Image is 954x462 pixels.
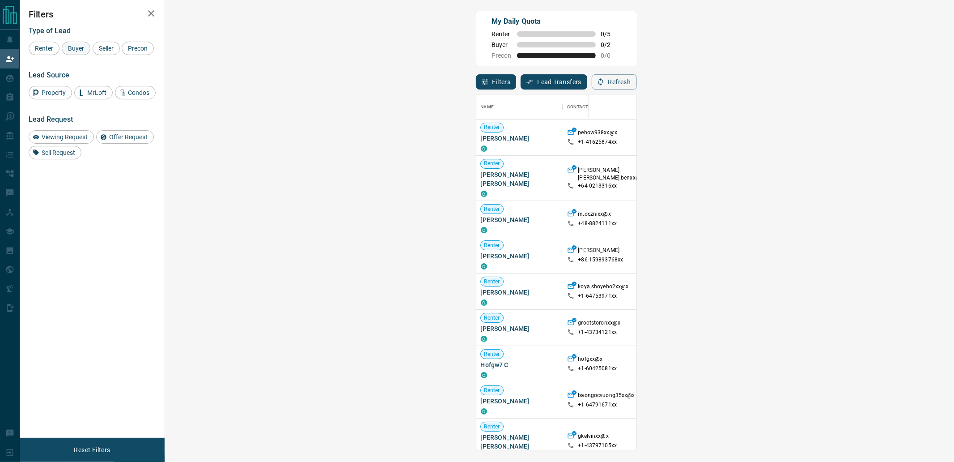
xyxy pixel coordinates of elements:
[578,401,617,409] p: +1- 64791671xx
[481,288,559,297] span: [PERSON_NAME]
[567,94,588,120] div: Contact
[481,299,487,306] div: condos.ca
[125,89,153,96] span: Condos
[481,360,559,369] span: Hofgw7 C
[492,16,621,27] p: My Daily Quota
[96,45,117,52] span: Seller
[481,278,504,286] span: Renter
[481,372,487,378] div: condos.ca
[578,432,608,442] p: gkelvinxx@x
[481,160,504,167] span: Renter
[578,129,617,138] p: pebow938xx@x
[578,220,617,227] p: +48- 8824111xx
[38,89,69,96] span: Property
[29,9,156,20] h2: Filters
[481,433,559,451] span: [PERSON_NAME] [PERSON_NAME]
[578,442,617,449] p: +1- 43797105xx
[481,408,487,415] div: condos.ca
[29,42,59,55] div: Renter
[578,392,635,401] p: baongocvuong35xx@x
[115,86,156,99] div: Condos
[29,115,73,124] span: Lead Request
[481,215,559,224] span: [PERSON_NAME]
[481,314,504,322] span: Renter
[578,247,619,256] p: [PERSON_NAME]
[578,365,617,372] p: +1- 60425081xx
[29,146,81,159] div: Sell Request
[29,86,72,99] div: Property
[481,227,487,233] div: condos.ca
[481,336,487,342] div: condos.ca
[481,170,559,188] span: [PERSON_NAME] [PERSON_NAME]
[122,42,154,55] div: Precon
[481,205,504,213] span: Renter
[578,292,617,300] p: +1- 64753971xx
[38,133,91,141] span: Viewing Request
[38,149,78,156] span: Sell Request
[578,256,623,264] p: +86- 159893768xx
[481,397,559,406] span: [PERSON_NAME]
[481,351,504,358] span: Renter
[578,329,617,336] p: +1- 43734121xx
[601,52,621,59] span: 0 / 0
[125,45,151,52] span: Precon
[481,324,559,333] span: [PERSON_NAME]
[481,423,504,431] span: Renter
[29,130,94,144] div: Viewing Request
[476,74,517,90] button: Filters
[592,74,637,90] button: Refresh
[578,355,602,365] p: hofgxx@x
[578,167,643,182] p: [PERSON_NAME].[PERSON_NAME].benxx@x
[578,210,611,220] p: m.ocznixx@x
[492,52,512,59] span: Precon
[74,86,113,99] div: MrLoft
[481,124,504,131] span: Renter
[106,133,151,141] span: Offer Request
[521,74,587,90] button: Lead Transfers
[32,45,56,52] span: Renter
[68,442,116,458] button: Reset Filters
[492,30,512,38] span: Renter
[481,387,504,394] span: Renter
[578,319,620,329] p: grootstoronxx@x
[578,138,617,146] p: +1- 41625874xx
[29,71,69,79] span: Lead Source
[481,263,487,269] div: condos.ca
[93,42,120,55] div: Seller
[62,42,90,55] div: Buyer
[578,283,628,292] p: koya.shoyebo2xx@x
[481,145,487,152] div: condos.ca
[65,45,87,52] span: Buyer
[481,191,487,197] div: condos.ca
[84,89,110,96] span: MrLoft
[492,41,512,48] span: Buyer
[601,41,621,48] span: 0 / 2
[476,94,563,120] div: Name
[481,252,559,261] span: [PERSON_NAME]
[96,130,154,144] div: Offer Request
[481,94,494,120] div: Name
[481,134,559,143] span: [PERSON_NAME]
[29,26,71,35] span: Type of Lead
[578,182,617,190] p: +64- 0213316xx
[601,30,621,38] span: 0 / 5
[481,242,504,249] span: Renter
